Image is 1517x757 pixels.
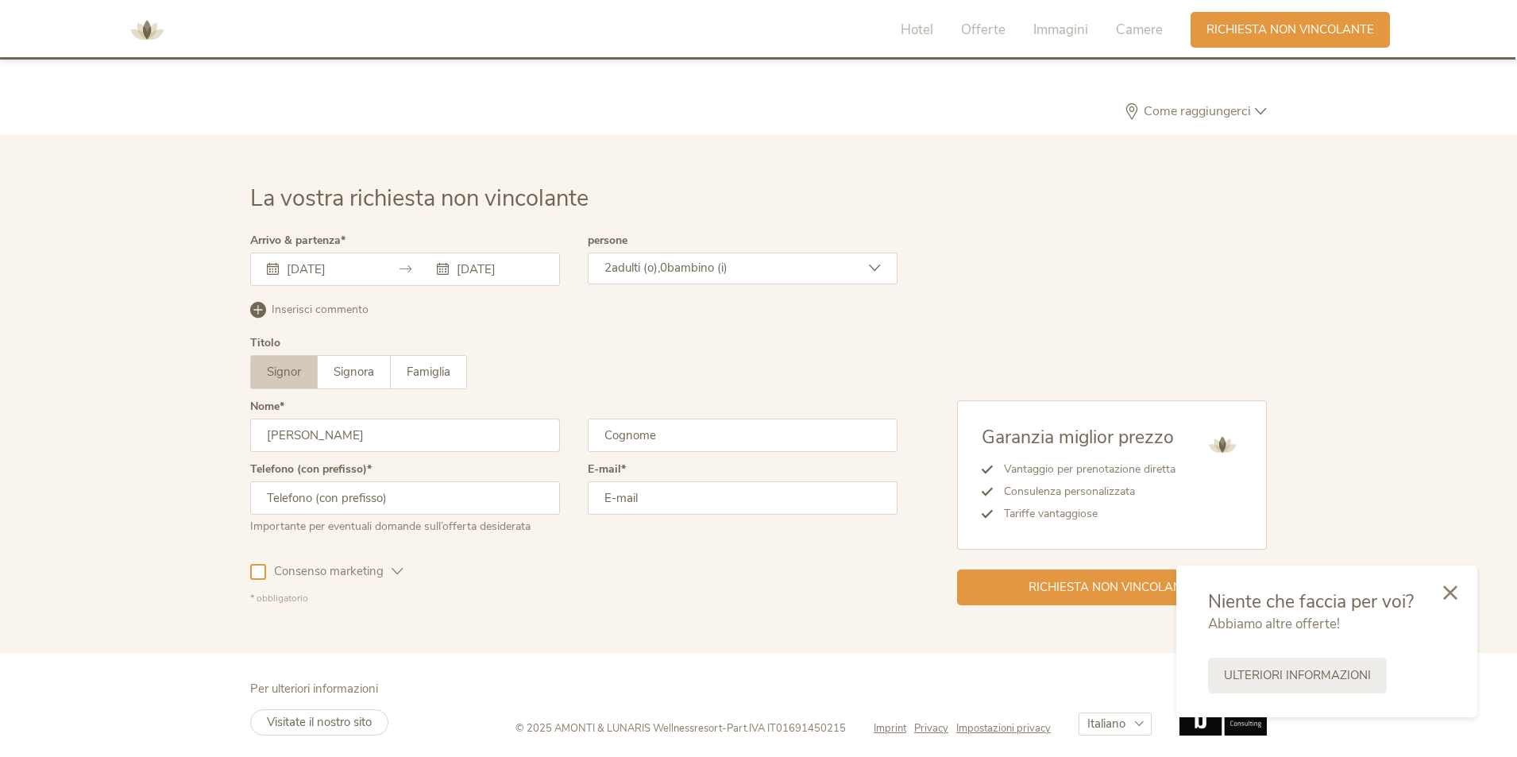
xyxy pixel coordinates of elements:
span: Immagini [1033,21,1088,39]
span: Garanzia miglior prezzo [982,425,1174,450]
li: Vantaggio per prenotazione diretta [993,458,1175,481]
span: Signor [267,364,301,380]
img: AMONTI & LUNARIS Wellnessresort [123,6,171,54]
span: Camere [1116,21,1163,39]
a: Visitate il nostro sito [250,709,388,736]
span: Richiesta non vincolante [1206,21,1374,38]
span: Signora [334,364,374,380]
span: 2 [604,260,612,276]
label: persone [588,235,627,246]
input: Partenza [453,261,543,277]
input: Nome [250,419,560,452]
div: Titolo [250,338,280,349]
input: Arrivo [283,261,373,277]
span: - [722,721,727,736]
div: * obbligatorio [250,592,897,605]
span: Offerte [961,21,1006,39]
a: AMONTI & LUNARIS Wellnessresort [123,24,171,35]
span: Ulteriori informazioni [1224,667,1371,684]
span: adulti (o), [612,260,660,276]
span: Imprint [874,721,906,736]
input: Telefono (con prefisso) [250,481,560,515]
span: Famiglia [407,364,450,380]
span: bambino (i) [667,260,728,276]
input: E-mail [588,481,897,515]
span: Consenso marketing [266,563,392,580]
input: Cognome [588,419,897,452]
span: Privacy [914,721,948,736]
span: Visitate il nostro sito [267,714,372,730]
span: Part.IVA IT01691450215 [727,721,846,736]
a: Privacy [914,721,956,736]
li: Tariffe vantaggiose [993,503,1175,525]
span: Hotel [901,21,933,39]
span: © 2025 AMONTI & LUNARIS Wellnessresort [515,721,722,736]
span: Come raggiungerci [1140,105,1255,118]
label: Arrivo & partenza [250,235,345,246]
li: Consulenza personalizzata [993,481,1175,503]
span: Abbiamo altre offerte! [1208,615,1340,633]
div: Importante per eventuali domande sull’offerta desiderata [250,515,560,535]
img: AMONTI & LUNARIS Wellnessresort [1202,425,1242,465]
span: 0 [660,260,667,276]
label: E-mail [588,464,626,475]
label: Telefono (con prefisso) [250,464,372,475]
span: Niente che faccia per voi? [1208,589,1414,614]
span: Richiesta non vincolante [1029,579,1196,596]
a: Imprint [874,721,914,736]
a: Impostazioni privacy [956,721,1051,736]
span: La vostra richiesta non vincolante [250,183,589,214]
a: Ulteriori informazioni [1208,658,1387,693]
label: Nome [250,401,284,412]
span: Inserisci commento [272,302,369,318]
span: Per ulteriori informazioni [250,681,378,697]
